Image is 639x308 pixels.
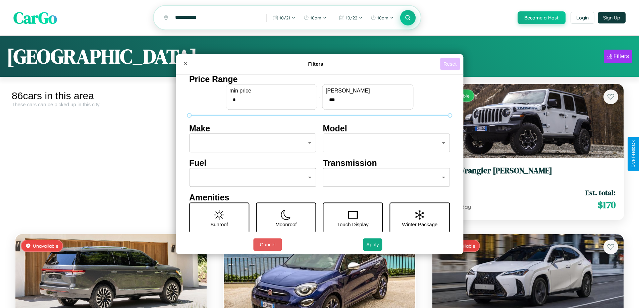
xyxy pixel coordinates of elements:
h4: Amenities [189,193,450,202]
a: Jeep Wrangler [PERSON_NAME]2014 [440,166,616,182]
button: 10/21 [269,12,299,23]
h4: Price Range [189,74,450,84]
label: [PERSON_NAME] [326,88,410,94]
h4: Fuel [189,158,316,168]
h3: Jeep Wrangler [PERSON_NAME] [440,166,616,176]
div: Give Feedback [631,140,636,168]
button: Sign Up [598,12,626,23]
span: / day [457,203,471,210]
h4: Model [323,124,450,133]
p: Moonroof [275,220,297,229]
span: Est. total: [585,188,616,197]
button: 10/22 [336,12,366,23]
button: Login [571,12,594,24]
button: 10am [367,12,397,23]
div: These cars can be picked up in this city. [12,102,210,107]
span: $ 170 [598,198,616,211]
h1: [GEOGRAPHIC_DATA] [7,43,197,70]
span: 10 / 22 [346,15,357,20]
span: CarGo [13,7,57,29]
span: 10am [377,15,388,20]
div: Filters [614,53,629,60]
span: 10 / 21 [279,15,290,20]
h4: Filters [191,61,440,67]
span: Unavailable [33,243,58,249]
p: Sunroof [210,220,228,229]
span: 10am [310,15,321,20]
h4: Transmission [323,158,450,168]
label: min price [229,88,313,94]
button: Become a Host [518,11,566,24]
div: 86 cars in this area [12,90,210,102]
button: 10am [300,12,330,23]
button: Apply [363,238,382,251]
button: Reset [440,58,460,70]
button: Cancel [253,238,282,251]
p: Touch Display [337,220,368,229]
h4: Make [189,124,316,133]
button: Filters [604,50,632,63]
p: - [319,92,320,101]
p: Winter Package [402,220,438,229]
